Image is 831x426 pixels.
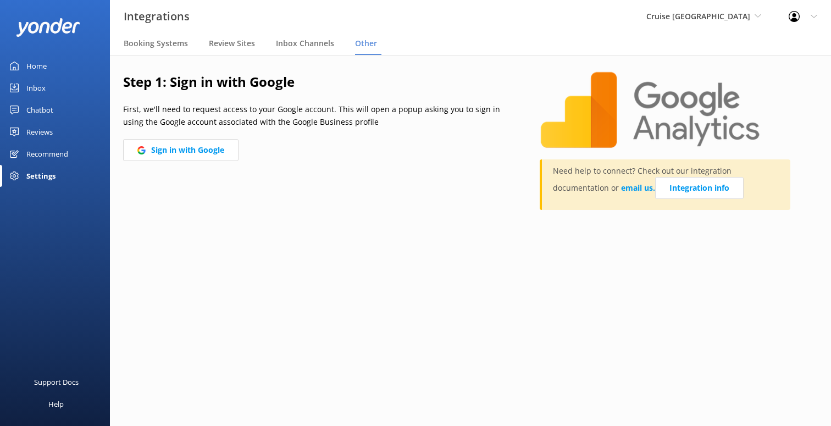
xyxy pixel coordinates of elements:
img: google-analytics.png [540,71,761,148]
div: Recommend [26,143,68,165]
div: Inbox [26,77,46,99]
span: Review Sites [209,38,255,49]
a: email us. [621,182,655,193]
div: Settings [26,165,56,187]
button: Sign in with Google [123,139,239,161]
a: Integration info [655,177,744,199]
span: Booking Systems [124,38,188,49]
p: First, we'll need to request access to your Google account. This will open a popup asking you to ... [123,103,512,128]
div: Chatbot [26,99,53,121]
img: yonder-white-logo.png [16,18,80,36]
div: Support Docs [34,371,79,393]
span: Cruise [GEOGRAPHIC_DATA] [646,11,750,21]
div: Home [26,55,47,77]
span: Inbox Channels [276,38,334,49]
p: Need help to connect? Check out our integration documentation or [553,165,779,204]
h2: Step 1: Sign in with Google [123,71,512,92]
h3: Integrations [124,8,190,25]
div: Help [48,393,64,415]
div: Reviews [26,121,53,143]
span: Other [355,38,377,49]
